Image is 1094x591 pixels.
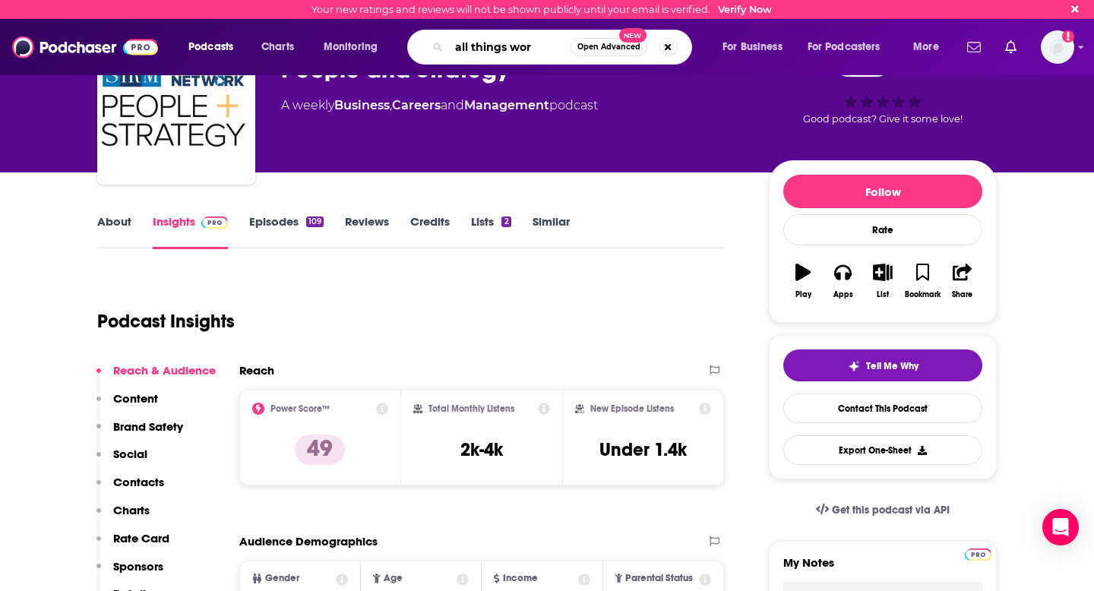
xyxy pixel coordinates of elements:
a: Verify Now [718,4,772,15]
button: Reach & Audience [96,363,216,391]
img: Podchaser - Follow, Share and Rate Podcasts [12,33,158,62]
h3: Under 1.4k [599,438,687,461]
div: 49Good podcast? Give it some love! [769,40,997,134]
button: open menu [903,35,958,59]
button: Social [96,447,147,475]
span: , [390,98,392,112]
h2: Audience Demographics [239,534,378,548]
p: Social [113,447,147,461]
label: My Notes [783,555,982,582]
span: Income [503,574,538,583]
h2: New Episode Listens [590,403,674,414]
h2: Reach [239,363,274,378]
span: Good podcast? Give it some love! [803,113,963,125]
div: Share [952,290,972,299]
button: Export One-Sheet [783,435,982,465]
a: Show notifications dropdown [999,34,1023,60]
a: Similar [533,214,570,249]
svg: Email not verified [1062,30,1074,43]
p: Sponsors [113,559,163,574]
button: Apps [823,254,862,308]
h2: Power Score™ [270,403,330,414]
span: Monitoring [324,36,378,58]
button: Sponsors [96,559,163,587]
div: 109 [306,216,324,227]
img: User Profile [1041,30,1074,64]
a: About [97,214,131,249]
p: Content [113,391,158,406]
p: Contacts [113,475,164,489]
input: Search podcasts, credits, & more... [449,35,571,59]
a: Charts [251,35,303,59]
div: 2 [501,216,511,227]
a: Contact This Podcast [783,393,982,423]
h1: Podcast Insights [97,310,235,333]
div: Rate [783,214,982,245]
span: New [619,28,647,43]
div: Your new ratings and reviews will not be shown publicly until your email is verified. [311,4,772,15]
span: Gender [265,574,299,583]
div: List [877,290,889,299]
button: Rate Card [96,531,169,559]
p: Brand Safety [113,419,183,434]
button: Content [96,391,158,419]
span: Get this podcast via API [832,504,950,517]
span: For Podcasters [808,36,881,58]
button: Brand Safety [96,419,183,447]
div: Apps [833,290,853,299]
a: Pro website [965,546,991,561]
img: Podchaser Pro [201,216,228,229]
a: Management [464,98,549,112]
img: People and Strategy [100,30,252,182]
a: Show notifications dropdown [961,34,987,60]
button: Charts [96,503,150,531]
span: Parental Status [625,574,693,583]
button: tell me why sparkleTell Me Why [783,349,982,381]
div: Open Intercom Messenger [1042,509,1079,545]
span: Logged in as atenbroek [1041,30,1074,64]
a: Credits [410,214,450,249]
button: Bookmark [903,254,942,308]
button: Play [783,254,823,308]
p: Reach & Audience [113,363,216,378]
button: open menu [178,35,253,59]
span: Podcasts [188,36,233,58]
button: List [863,254,903,308]
button: open menu [712,35,802,59]
h2: Total Monthly Listens [428,403,514,414]
button: Open AdvancedNew [571,38,647,56]
button: Share [943,254,982,308]
a: Episodes109 [249,214,324,249]
div: A weekly podcast [281,96,598,115]
a: Business [334,98,390,112]
img: Podchaser Pro [965,548,991,561]
button: Contacts [96,475,164,503]
button: open menu [313,35,397,59]
div: Bookmark [905,290,941,299]
img: tell me why sparkle [848,360,860,372]
div: Play [795,290,811,299]
a: Careers [392,98,441,112]
span: Charts [261,36,294,58]
button: open menu [798,35,903,59]
p: Rate Card [113,531,169,545]
a: InsightsPodchaser Pro [153,214,228,249]
h3: 2k-4k [460,438,503,461]
p: Charts [113,503,150,517]
button: Follow [783,175,982,208]
span: For Business [722,36,783,58]
a: Lists2 [471,214,511,249]
div: Search podcasts, credits, & more... [422,30,707,65]
p: 49 [295,435,345,465]
a: Get this podcast via API [804,491,962,529]
span: Tell Me Why [866,360,919,372]
span: Open Advanced [577,43,640,51]
span: and [441,98,464,112]
a: Reviews [345,214,389,249]
span: More [913,36,939,58]
span: Age [384,574,403,583]
button: Show profile menu [1041,30,1074,64]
